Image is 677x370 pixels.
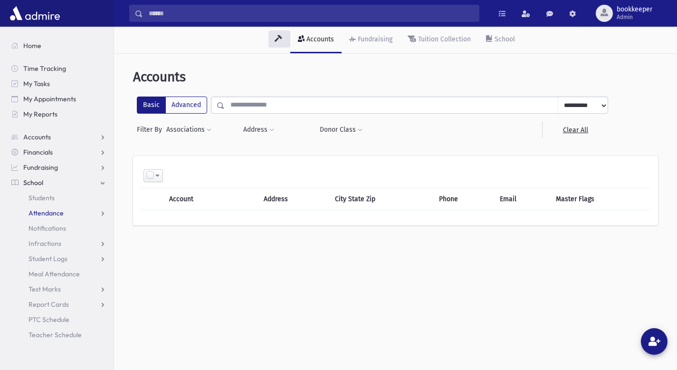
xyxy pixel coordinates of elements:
a: Fundraising [4,160,114,175]
button: Associations [166,121,212,138]
a: Student Logs [4,251,114,266]
span: Fundraising [23,163,58,172]
a: Teacher Schedule [4,327,114,342]
th: City State Zip [329,188,433,210]
label: Basic [137,97,166,114]
a: Accounts [4,129,114,145]
a: My Reports [4,107,114,122]
span: bookkeeper [617,6,652,13]
th: Account [163,188,235,210]
div: School [493,35,515,43]
a: Clear All [542,121,608,138]
span: My Reports [23,110,57,118]
span: My Tasks [23,79,50,88]
span: Teacher Schedule [29,331,82,339]
span: Infractions [29,239,61,248]
span: Student Logs [29,254,67,263]
span: Accounts [23,133,51,141]
a: Attendance [4,205,114,221]
img: AdmirePro [8,4,62,23]
span: Report Cards [29,300,69,309]
button: Address [243,121,275,138]
label: Advanced [165,97,207,114]
a: Home [4,38,114,53]
span: Attendance [29,209,64,217]
span: PTC Schedule [29,315,69,324]
span: Admin [617,13,652,21]
a: Infractions [4,236,114,251]
span: Meal Attendance [29,270,80,278]
a: My Tasks [4,76,114,91]
a: Notifications [4,221,114,236]
button: Donor Class [319,121,363,138]
span: Time Tracking [23,64,66,73]
th: Email [494,188,550,210]
span: Students [29,194,55,202]
span: Accounts [133,69,186,85]
a: Students [4,190,114,205]
span: My Appointments [23,95,76,103]
a: Accounts [290,27,342,53]
div: Accounts [305,35,334,43]
div: Tuition Collection [416,35,471,43]
a: My Appointments [4,91,114,107]
a: PTC Schedule [4,312,114,327]
a: Financials [4,145,114,160]
input: Search [143,5,479,22]
span: Filter By [137,125,166,135]
span: Test Marks [29,285,61,293]
th: Phone [433,188,494,210]
th: Address [258,188,329,210]
a: Fundraising [342,27,400,53]
a: Test Marks [4,282,114,297]
div: Fundraising [356,35,392,43]
a: Meal Attendance [4,266,114,282]
a: School [478,27,523,53]
div: FilterModes [137,97,207,114]
span: Notifications [29,224,66,233]
span: Financials [23,148,53,156]
a: School [4,175,114,190]
span: School [23,178,43,187]
a: Report Cards [4,297,114,312]
span: Home [23,41,41,50]
a: Time Tracking [4,61,114,76]
th: Master Flags [550,188,650,210]
a: Tuition Collection [400,27,478,53]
